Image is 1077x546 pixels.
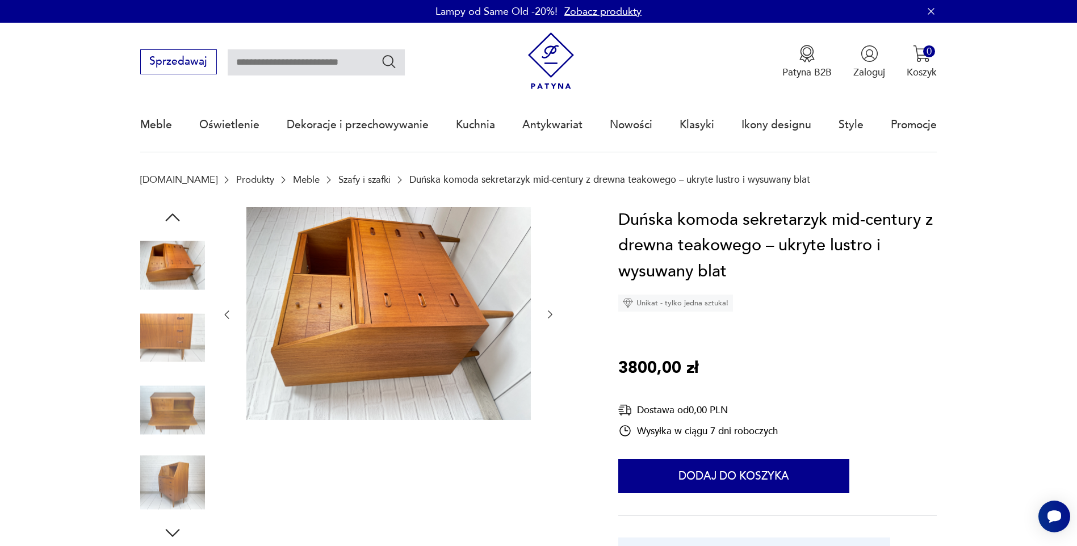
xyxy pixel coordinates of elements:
[782,45,832,79] button: Patyna B2B
[798,45,816,62] img: Ikona medalu
[1038,501,1070,532] iframe: Smartsupp widget button
[680,99,714,151] a: Klasyki
[741,99,811,151] a: Ikony designu
[236,174,274,185] a: Produkty
[839,99,864,151] a: Style
[853,66,885,79] p: Zaloguj
[891,99,937,151] a: Promocje
[246,207,531,421] img: Zdjęcie produktu Duńska komoda sekretarzyk mid-century z drewna teakowego – ukryte lustro i wysuw...
[140,49,217,74] button: Sprzedawaj
[782,66,832,79] p: Patyna B2B
[564,5,642,19] a: Zobacz produkty
[913,45,931,62] img: Ikona koszyka
[861,45,878,62] img: Ikonka użytkownika
[522,32,580,90] img: Patyna - sklep z meblami i dekoracjami vintage
[618,459,849,493] button: Dodaj do koszyka
[907,45,937,79] button: 0Koszyk
[381,53,397,70] button: Szukaj
[140,305,205,370] img: Zdjęcie produktu Duńska komoda sekretarzyk mid-century z drewna teakowego – ukryte lustro i wysuw...
[140,378,205,443] img: Zdjęcie produktu Duńska komoda sekretarzyk mid-century z drewna teakowego – ukryte lustro i wysuw...
[618,355,698,381] p: 3800,00 zł
[140,450,205,515] img: Zdjęcie produktu Duńska komoda sekretarzyk mid-century z drewna teakowego – ukryte lustro i wysuw...
[623,298,633,308] img: Ikona diamentu
[618,403,778,417] div: Dostawa od 0,00 PLN
[140,233,205,298] img: Zdjęcie produktu Duńska komoda sekretarzyk mid-century z drewna teakowego – ukryte lustro i wysuw...
[140,58,217,67] a: Sprzedawaj
[853,45,885,79] button: Zaloguj
[338,174,391,185] a: Szafy i szafki
[907,66,937,79] p: Koszyk
[293,174,320,185] a: Meble
[199,99,259,151] a: Oświetlenie
[522,99,582,151] a: Antykwariat
[618,207,937,285] h1: Duńska komoda sekretarzyk mid-century z drewna teakowego – ukryte lustro i wysuwany blat
[610,99,652,151] a: Nowości
[618,403,632,417] img: Ikona dostawy
[618,424,778,438] div: Wysyłka w ciągu 7 dni roboczych
[618,295,733,312] div: Unikat - tylko jedna sztuka!
[409,174,810,185] p: Duńska komoda sekretarzyk mid-century z drewna teakowego – ukryte lustro i wysuwany blat
[435,5,558,19] p: Lampy od Same Old -20%!
[140,174,217,185] a: [DOMAIN_NAME]
[456,99,495,151] a: Kuchnia
[287,99,429,151] a: Dekoracje i przechowywanie
[782,45,832,79] a: Ikona medaluPatyna B2B
[140,99,172,151] a: Meble
[923,45,935,57] div: 0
